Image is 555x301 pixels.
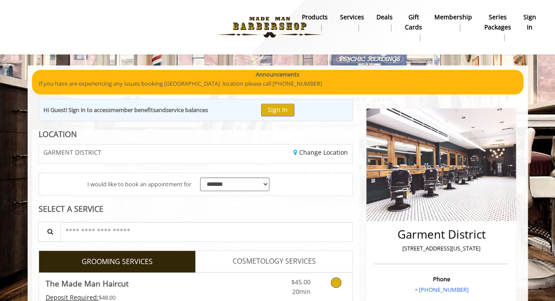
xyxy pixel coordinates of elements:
span: GARMENT DISTRICT [43,149,101,156]
a: Change Location [294,148,348,156]
div: SELECT A SERVICE [39,205,353,213]
span: $45.00 [291,278,310,286]
h3: Phone [376,276,506,282]
p: If you have are experiencing any issues booking [GEOGRAPHIC_DATA] location please call [PHONE_NUM... [39,79,517,88]
div: Hi Guest! Sign in to access and [43,105,208,115]
b: Series packages [484,12,511,32]
b: Deals [376,12,393,22]
a: MembershipMembership [428,11,478,34]
a: ServicesServices [334,11,370,34]
span: GROOMING SERVICES [82,256,153,268]
button: Service Search [38,222,61,242]
p: [STREET_ADDRESS][US_STATE] [376,244,506,253]
b: gift cards [405,12,422,32]
b: Services [340,12,364,22]
a: Gift cardsgift cards [399,11,428,44]
a: DealsDeals [370,11,399,34]
a: + [PHONE_NUMBER] [414,286,468,294]
b: sign in [523,12,536,32]
a: Series packagesSeries packages [478,11,517,44]
b: service balances [166,106,208,114]
b: products [302,12,328,22]
b: The Made Man Haircut [46,277,129,290]
span: COSMETOLOGY SERVICES [233,256,316,267]
span: 20min [292,287,310,296]
b: member benefits [111,106,156,114]
img: Made Man Barbershop logo [209,3,330,51]
a: sign insign in [517,11,542,34]
button: Sign In [261,104,294,116]
h2: Garment District [376,228,506,241]
span: I would like to book an appointment for [87,180,191,189]
b: Announcements [256,70,299,79]
b: LOCATION [39,129,77,139]
a: Productsproducts [296,11,334,34]
b: Membership [434,12,472,22]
